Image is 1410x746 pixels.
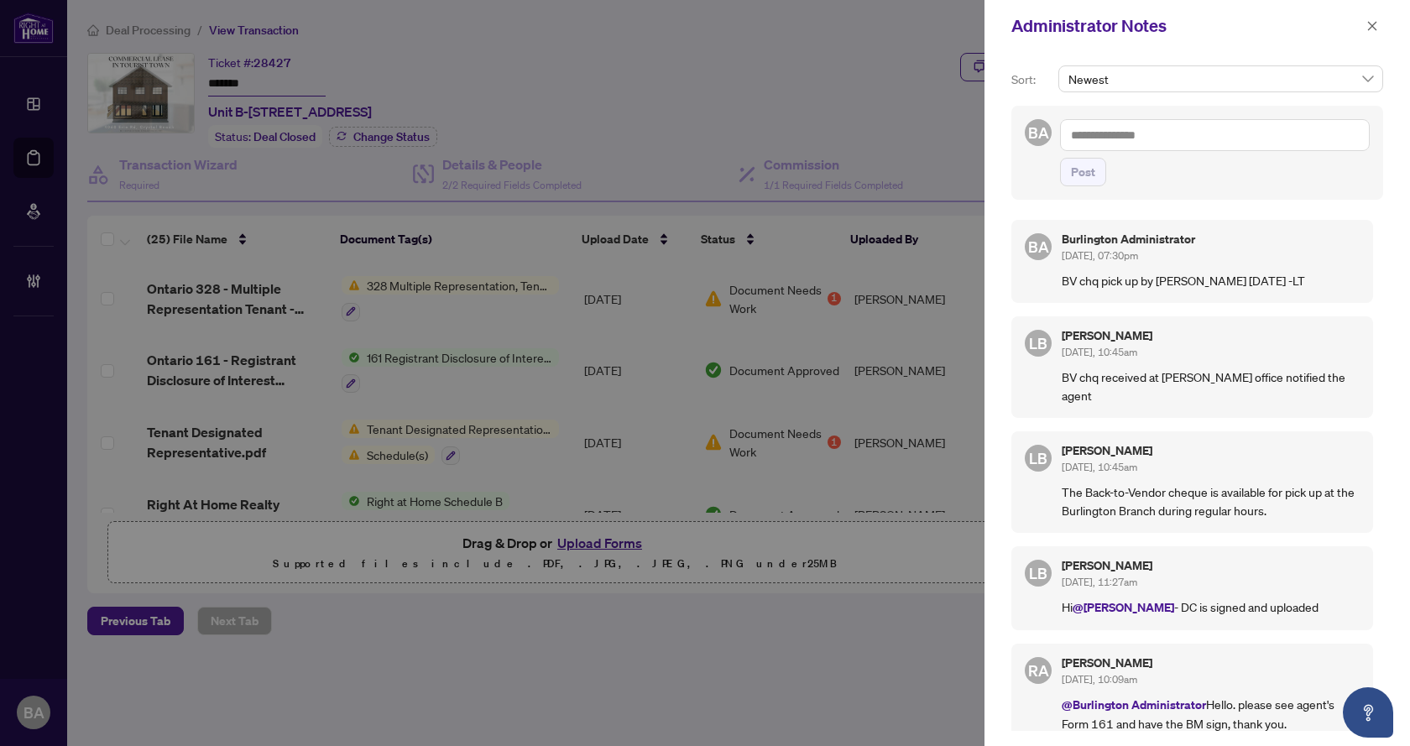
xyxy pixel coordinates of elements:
span: close [1366,20,1378,32]
p: BV chq received at [PERSON_NAME] office notified the agent [1062,368,1360,404]
span: LB [1029,331,1047,355]
p: Hi - DC is signed and uploaded [1062,597,1360,617]
span: LB [1029,561,1047,585]
h5: [PERSON_NAME] [1062,560,1360,571]
button: Post [1060,158,1106,186]
span: @Burlington Administrator [1062,696,1206,712]
span: [DATE], 10:09am [1062,673,1137,686]
p: The Back-to-Vendor cheque is available for pick up at the Burlington Branch during regular hours. [1062,483,1360,519]
span: [DATE], 11:27am [1062,576,1137,588]
button: Open asap [1343,687,1393,738]
p: Hello. please see agent's Form 161 and have the BM sign, thank you. [1062,695,1360,733]
h5: Burlington Administrator [1062,233,1360,245]
div: Administrator Notes [1011,13,1361,39]
span: [DATE], 10:45am [1062,346,1137,358]
span: [DATE], 10:45am [1062,461,1137,473]
span: BA [1028,235,1049,258]
span: Newest [1068,66,1373,91]
span: RA [1028,659,1049,682]
span: BA [1028,121,1049,144]
p: Sort: [1011,70,1052,89]
span: LB [1029,446,1047,470]
p: BV chq pick up by [PERSON_NAME] [DATE] -LT [1062,271,1360,290]
span: [DATE], 07:30pm [1062,249,1138,262]
h5: [PERSON_NAME] [1062,445,1360,456]
h5: [PERSON_NAME] [1062,657,1360,669]
span: @[PERSON_NAME] [1073,599,1174,615]
h5: [PERSON_NAME] [1062,330,1360,342]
